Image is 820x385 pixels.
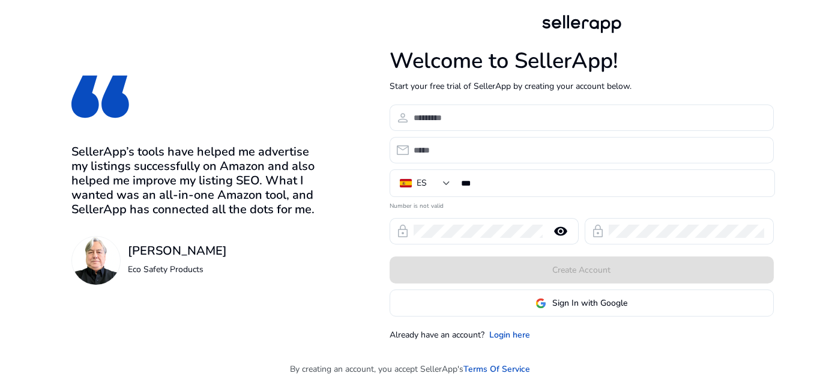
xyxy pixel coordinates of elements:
[71,145,328,217] h3: SellerApp’s tools have helped me advertise my listings successfully on Amazon and also helped me ...
[396,224,410,238] span: lock
[390,80,774,92] p: Start your free trial of SellerApp by creating your account below.
[128,263,227,276] p: Eco Safety Products
[128,244,227,258] h3: [PERSON_NAME]
[417,177,427,190] div: ES
[390,198,774,211] mat-error: Number is not valid
[591,224,605,238] span: lock
[390,48,774,74] h1: Welcome to SellerApp!
[552,297,627,309] span: Sign In with Google
[535,298,546,309] img: google-logo.svg
[396,111,410,125] span: person
[390,329,484,341] p: Already have an account?
[396,143,410,157] span: email
[489,329,530,341] a: Login here
[463,363,530,375] a: Terms Of Service
[546,224,575,238] mat-icon: remove_red_eye
[390,290,774,317] button: Sign In with Google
